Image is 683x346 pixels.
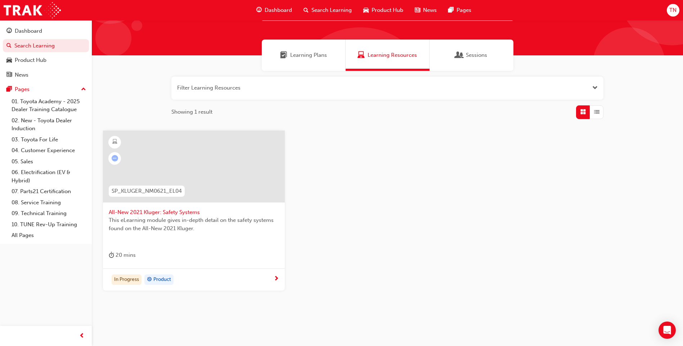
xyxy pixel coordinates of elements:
[457,6,471,14] span: Pages
[456,51,463,59] span: Sessions
[6,43,12,49] span: search-icon
[153,276,171,284] span: Product
[256,6,262,15] span: guage-icon
[304,6,309,15] span: search-icon
[9,115,89,134] a: 02. New - Toyota Dealer Induction
[290,51,327,59] span: Learning Plans
[9,219,89,230] a: 10. TUNE Rev-Up Training
[9,230,89,241] a: All Pages
[109,216,279,232] span: This eLearning module gives in-depth detail on the safety systems found on the All-New 2021 Kluger.
[6,57,12,64] span: car-icon
[15,56,46,64] div: Product Hub
[9,145,89,156] a: 04. Customer Experience
[262,40,346,71] a: Learning PlansLearning Plans
[448,6,454,15] span: pages-icon
[3,83,89,96] button: Pages
[9,156,89,167] a: 05. Sales
[372,6,403,14] span: Product Hub
[423,6,437,14] span: News
[4,2,61,18] img: Trak
[346,40,430,71] a: Learning ResourcesLearning Resources
[3,54,89,67] a: Product Hub
[3,24,89,38] a: Dashboard
[415,6,420,15] span: news-icon
[280,51,287,59] span: Learning Plans
[9,197,89,208] a: 08. Service Training
[667,4,679,17] button: TN
[112,274,141,285] div: In Progress
[669,6,677,14] span: TN
[3,39,89,53] a: Search Learning
[430,40,513,71] a: SessionsSessions
[9,208,89,219] a: 09. Technical Training
[9,167,89,186] a: 06. Electrification (EV & Hybrid)
[79,332,85,341] span: prev-icon
[171,108,212,116] span: Showing 1 result
[659,322,676,339] div: Open Intercom Messenger
[112,137,117,147] span: learningResourceType_ELEARNING-icon
[9,134,89,145] a: 03. Toyota For Life
[81,85,86,94] span: up-icon
[109,251,114,260] span: duration-icon
[592,84,598,92] button: Open the filter
[580,108,586,116] span: Grid
[265,6,292,14] span: Dashboard
[9,186,89,197] a: 07. Parts21 Certification
[112,155,118,161] span: learningRecordVerb_ATTEMPT-icon
[9,96,89,115] a: 01. Toyota Academy - 2025 Dealer Training Catalogue
[274,276,279,282] span: next-icon
[3,68,89,82] a: News
[15,71,28,79] div: News
[6,72,12,78] span: news-icon
[15,85,30,94] div: Pages
[103,131,285,291] a: SP_KLUGER_NM0621_EL04All-New 2021 Kluger: Safety SystemsThis eLearning module gives in-depth deta...
[109,208,279,217] span: All-New 2021 Kluger: Safety Systems
[358,3,409,18] a: car-iconProduct Hub
[409,3,442,18] a: news-iconNews
[368,51,417,59] span: Learning Resources
[442,3,477,18] a: pages-iconPages
[298,3,358,18] a: search-iconSearch Learning
[15,27,42,35] div: Dashboard
[147,275,152,284] span: target-icon
[3,23,89,83] button: DashboardSearch LearningProduct HubNews
[363,6,369,15] span: car-icon
[311,6,352,14] span: Search Learning
[6,28,12,35] span: guage-icon
[251,3,298,18] a: guage-iconDashboard
[112,187,182,195] span: SP_KLUGER_NM0621_EL04
[358,51,365,59] span: Learning Resources
[594,108,599,116] span: List
[466,51,487,59] span: Sessions
[6,86,12,93] span: pages-icon
[109,251,136,260] div: 20 mins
